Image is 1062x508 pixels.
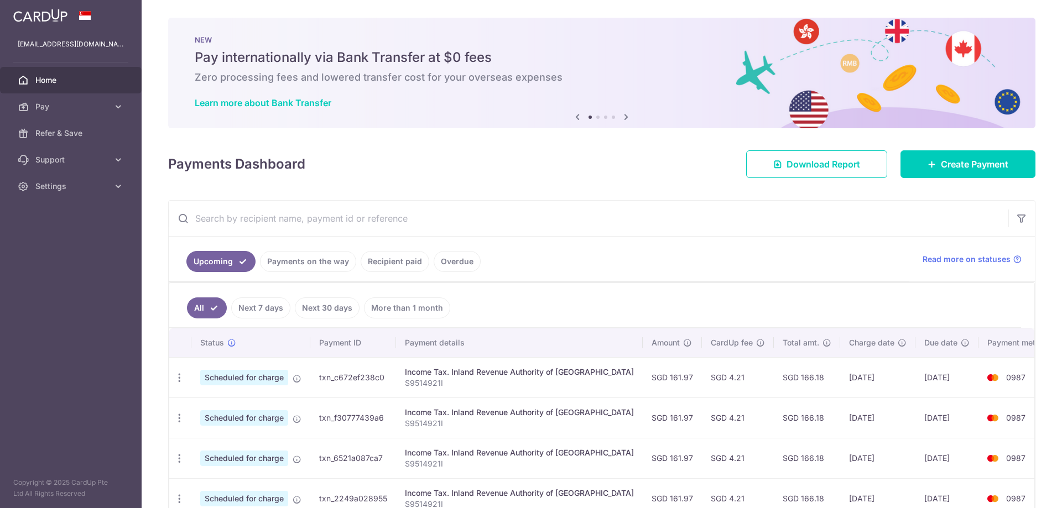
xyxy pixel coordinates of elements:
[787,158,860,171] span: Download Report
[405,447,634,458] div: Income Tax. Inland Revenue Authority of [GEOGRAPHIC_DATA]
[840,397,915,438] td: [DATE]
[195,97,331,108] a: Learn more about Bank Transfer
[310,328,396,357] th: Payment ID
[35,128,108,139] span: Refer & Save
[711,337,753,348] span: CardUp fee
[35,75,108,86] span: Home
[405,366,634,378] div: Income Tax. Inland Revenue Authority of [GEOGRAPHIC_DATA]
[195,49,1009,66] h5: Pay internationally via Bank Transfer at $0 fees
[702,357,774,397] td: SGD 4.21
[200,370,288,385] span: Scheduled for charge
[168,154,305,174] h4: Payments Dashboard
[434,251,481,272] a: Overdue
[643,357,702,397] td: SGD 161.97
[195,35,1009,44] p: NEW
[982,371,1004,384] img: Bank Card
[924,337,957,348] span: Due date
[405,458,634,469] p: S9514921I
[35,101,108,112] span: Pay
[405,378,634,389] p: S9514921I
[18,39,124,50] p: [EMAIL_ADDRESS][DOMAIN_NAME]
[361,251,429,272] a: Recipient paid
[295,297,360,318] a: Next 30 days
[310,357,396,397] td: txn_c672ef238c0
[200,491,288,506] span: Scheduled for charge
[1006,413,1025,422] span: 0987
[783,337,819,348] span: Total amt.
[35,181,108,192] span: Settings
[35,154,108,165] span: Support
[923,254,1022,265] a: Read more on statuses
[200,337,224,348] span: Status
[982,492,1004,505] img: Bank Card
[840,357,915,397] td: [DATE]
[982,411,1004,425] img: Bank Card
[746,150,887,178] a: Download Report
[915,357,978,397] td: [DATE]
[941,158,1008,171] span: Create Payment
[915,397,978,438] td: [DATE]
[169,201,1008,236] input: Search by recipient name, payment id or reference
[195,71,1009,84] h6: Zero processing fees and lowered transfer cost for your overseas expenses
[915,438,978,478] td: [DATE]
[405,407,634,418] div: Income Tax. Inland Revenue Authority of [GEOGRAPHIC_DATA]
[652,337,680,348] span: Amount
[405,488,634,499] div: Income Tax. Inland Revenue Authority of [GEOGRAPHIC_DATA]
[923,254,1011,265] span: Read more on statuses
[187,297,227,318] a: All
[849,337,894,348] span: Charge date
[1006,373,1025,382] span: 0987
[13,9,67,22] img: CardUp
[310,438,396,478] td: txn_6521a087ca7
[840,438,915,478] td: [DATE]
[774,357,840,397] td: SGD 166.18
[900,150,1035,178] a: Create Payment
[774,397,840,438] td: SGD 166.18
[702,397,774,438] td: SGD 4.21
[643,438,702,478] td: SGD 161.97
[774,438,840,478] td: SGD 166.18
[982,452,1004,465] img: Bank Card
[643,397,702,438] td: SGD 161.97
[1006,494,1025,503] span: 0987
[186,251,256,272] a: Upcoming
[310,397,396,438] td: txn_f30777439a6
[260,251,356,272] a: Payments on the way
[1006,453,1025,463] span: 0987
[702,438,774,478] td: SGD 4.21
[168,18,1035,128] img: Bank transfer banner
[231,297,290,318] a: Next 7 days
[200,410,288,426] span: Scheduled for charge
[396,328,643,357] th: Payment details
[200,451,288,466] span: Scheduled for charge
[364,297,450,318] a: More than 1 month
[405,418,634,429] p: S9514921I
